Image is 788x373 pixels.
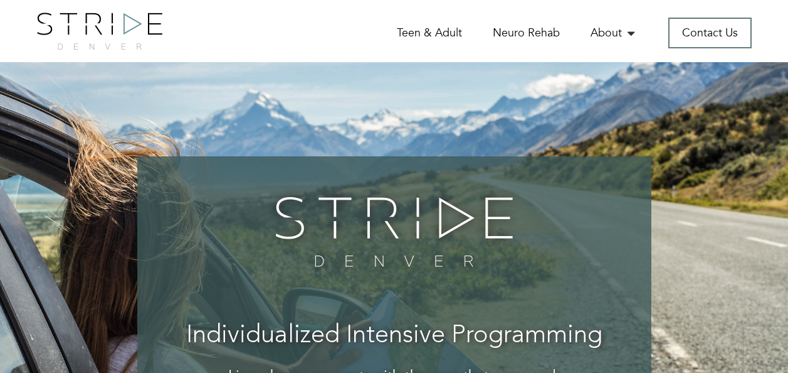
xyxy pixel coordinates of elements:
a: About [591,25,638,41]
img: logo.png [37,13,162,50]
a: Neuro Rehab [493,25,560,41]
h3: Individualized Intensive Programming [162,322,626,350]
img: banner-logo.png [267,188,521,276]
a: Contact Us [668,18,752,48]
a: Teen & Adult [397,25,462,41]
